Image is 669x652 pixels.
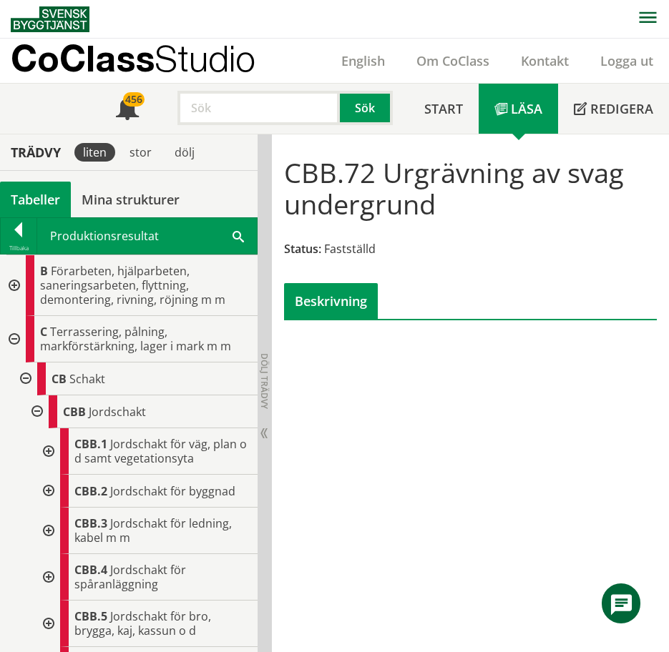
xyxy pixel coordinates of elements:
span: Läsa [511,100,542,117]
span: Start [424,100,463,117]
span: CB [52,371,67,387]
span: Jordschakt [89,404,146,420]
div: Beskrivning [284,283,378,319]
a: Mina strukturer [71,182,190,217]
span: Jordschakt för byggnad [110,483,235,499]
a: CoClassStudio [11,39,286,83]
span: CBB.2 [74,483,107,499]
div: Trädvy [3,144,69,160]
span: Schakt [69,371,105,387]
button: Sök [340,91,393,125]
div: Produktionsresultat [37,218,257,254]
span: Studio [155,37,255,79]
span: B [40,263,48,279]
span: C [40,324,47,340]
span: Dölj trädvy [258,353,270,409]
span: CBB.4 [74,562,107,578]
a: Redigera [558,84,669,134]
span: Förarbeten, hjälparbeten, saneringsarbeten, flyttning, demontering, rivning, röjning m m [40,263,225,307]
p: CoClass [11,50,255,66]
span: Sök i tabellen [233,228,244,243]
div: Tillbaka [1,242,36,254]
span: Status: [284,241,321,257]
h1: CBB.72 Urgrävning av svag undergrund [284,157,658,219]
span: Fastställd [324,241,376,257]
div: stor [121,143,160,162]
span: Terrassering, pålning, markförstärkning, lager i mark m m [40,324,231,354]
span: Redigera [590,100,653,117]
span: Jordschakt för ledning, kabel m m [74,515,232,545]
span: CBB.1 [74,436,107,452]
span: CBB.3 [74,515,107,531]
input: Sök [177,91,340,125]
div: dölj [166,143,203,162]
span: Jordschakt för spåranläggning [74,562,186,592]
span: CBB.5 [74,608,107,624]
a: Logga ut [585,52,669,69]
img: Svensk Byggtjänst [11,6,89,32]
span: Notifikationer [116,99,139,122]
a: Läsa [479,84,558,134]
span: Jordschakt för väg, plan o d samt vegetationsyta [74,436,247,466]
a: Kontakt [505,52,585,69]
div: 456 [123,92,145,107]
a: Start [409,84,479,134]
div: liten [74,143,115,162]
span: Jordschakt för bro, brygga, kaj, kassun o d [74,608,211,638]
span: CBB [63,404,86,420]
a: 456 [100,84,155,134]
a: English [326,52,401,69]
a: Om CoClass [401,52,505,69]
